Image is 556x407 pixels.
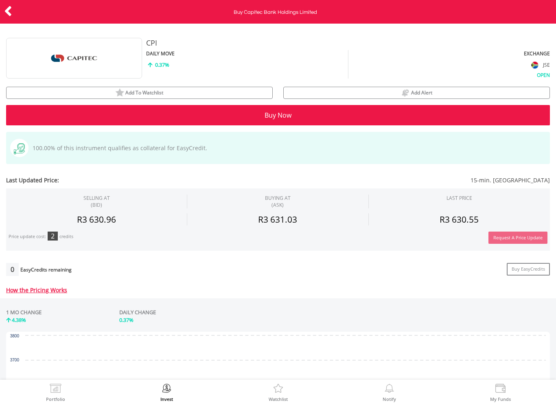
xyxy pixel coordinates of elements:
img: EQU.ZA.CPI.png [44,38,105,79]
a: Watchlist [269,384,288,401]
button: Request A Price Update [488,232,547,244]
span: 4.38% [12,316,26,324]
div: 1 MO CHANGE [6,309,42,316]
div: SELLING AT [83,195,110,208]
div: 2 [48,232,58,241]
span: (ASK) [265,201,291,208]
span: R3 630.96 [77,214,116,225]
div: DAILY CHANGE [119,309,255,316]
label: My Funds [490,397,511,401]
a: Invest [160,384,173,401]
span: JSE [543,61,550,68]
span: R3 630.55 [440,214,479,225]
img: View Portfolio [49,384,62,395]
span: 15-min. [GEOGRAPHIC_DATA] [233,176,550,184]
button: price alerts bell Add Alert [283,87,550,99]
img: Invest Now [160,384,173,395]
a: Portfolio [46,384,65,401]
label: Watchlist [269,397,288,401]
div: LAST PRICE [447,195,472,201]
div: EXCHANGE [348,50,550,57]
img: flag [532,61,538,68]
div: EasyCredits remaining [20,267,72,274]
img: watchlist [115,88,124,97]
span: Add To Watchlist [125,89,163,96]
div: DAILY MOVE [146,50,348,57]
span: R3 631.03 [258,214,297,225]
span: Last Updated Price: [6,176,233,184]
img: price alerts bell [401,88,410,97]
span: BUYING AT [265,195,291,208]
a: Buy EasyCredits [507,263,550,276]
div: 0 [6,263,19,276]
span: (BID) [83,201,110,208]
button: Buy Now [6,105,550,125]
text: 3700 [10,358,20,362]
span: 100.00% of this instrument qualifies as collateral for EasyCredit. [28,144,207,152]
span: 0.37% [155,61,169,68]
img: collateral-qualifying-green.svg [14,143,25,154]
div: Price update cost: [9,234,46,240]
label: Invest [160,397,173,401]
label: Portfolio [46,397,65,401]
label: Notify [383,397,396,401]
img: Watchlist [272,384,285,395]
a: Notify [383,384,396,401]
button: watchlist Add To Watchlist [6,87,273,99]
div: OPEN [348,70,550,79]
a: My Funds [490,384,511,401]
img: View Notifications [383,384,396,395]
div: CPI [146,38,449,48]
span: 0.37% [119,316,134,324]
a: How the Pricing Works [6,286,67,294]
img: View Funds [494,384,507,395]
span: Add Alert [411,89,432,96]
text: 3800 [10,334,20,338]
div: credits [59,234,73,240]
